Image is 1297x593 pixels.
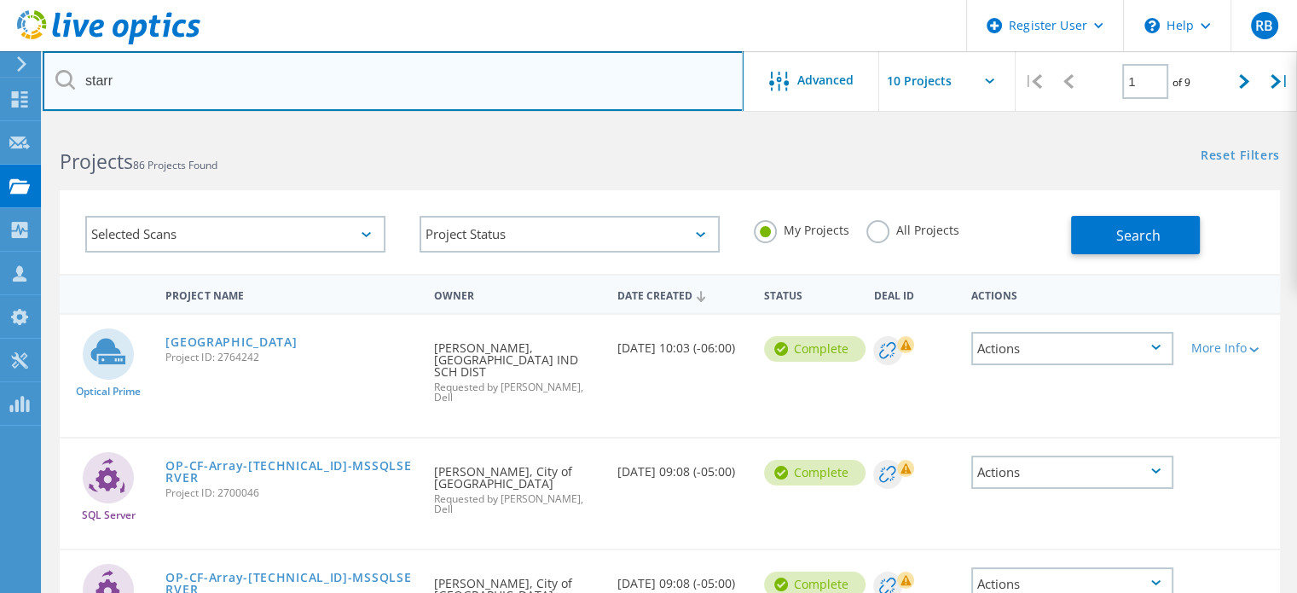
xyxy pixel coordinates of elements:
span: Optical Prime [76,387,141,397]
div: Project Status [420,216,720,253]
div: Date Created [609,278,756,311]
span: SQL Server [82,510,136,520]
div: Actions [971,332,1174,365]
span: Advanced [797,74,854,86]
span: of 9 [1173,75,1190,90]
div: Complete [764,336,866,362]
div: [DATE] 10:03 (-06:00) [609,315,756,371]
div: Deal Id [865,278,962,310]
b: Projects [60,148,133,175]
span: Search [1116,226,1161,245]
div: | [1262,51,1297,112]
div: [DATE] 09:08 (-05:00) [609,439,756,495]
a: Reset Filters [1201,149,1280,164]
label: My Projects [754,220,849,236]
label: All Projects [866,220,959,236]
div: More Info [1190,342,1271,354]
a: [GEOGRAPHIC_DATA] [165,336,297,348]
a: Live Optics Dashboard [17,36,200,48]
div: [PERSON_NAME], [GEOGRAPHIC_DATA] IND SCH DIST [426,315,609,420]
a: OP-CF-Array-[TECHNICAL_ID]-MSSQLSERVER [165,460,417,484]
span: Project ID: 2764242 [165,352,417,363]
div: | [1016,51,1051,112]
span: Requested by [PERSON_NAME], Dell [434,494,600,515]
span: RB [1255,19,1273,32]
div: Owner [426,278,609,310]
div: Actions [971,456,1174,489]
div: Actions [963,278,1183,310]
span: 86 Projects Found [133,158,217,172]
span: Project ID: 2700046 [165,488,417,498]
div: Complete [764,460,866,485]
button: Search [1071,216,1200,254]
div: Selected Scans [85,216,385,253]
span: Requested by [PERSON_NAME], Dell [434,382,600,403]
div: Project Name [157,278,426,310]
input: Search projects by name, owner, ID, company, etc [43,51,744,111]
div: Status [756,278,866,310]
div: [PERSON_NAME], City of [GEOGRAPHIC_DATA] [426,439,609,532]
svg: \n [1144,18,1160,33]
